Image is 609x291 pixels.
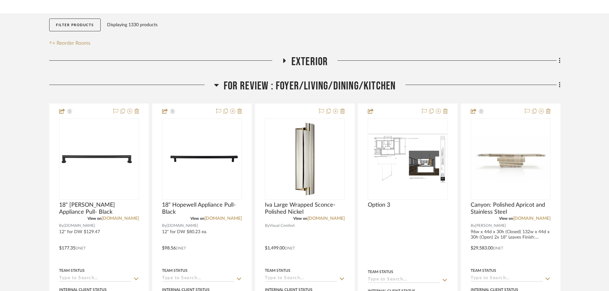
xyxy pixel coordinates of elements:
[307,216,345,221] a: [DOMAIN_NAME]
[64,223,95,229] span: [DOMAIN_NAME]
[88,217,102,220] span: View on
[368,277,440,283] input: Type to Search…
[471,268,496,273] div: Team Status
[162,276,234,282] input: Type to Search…
[59,276,131,282] input: Type to Search…
[265,276,337,282] input: Type to Search…
[368,202,390,209] span: Option 3
[471,137,550,182] img: Canyon: Polished Apricot and Stainless Steel
[60,152,138,167] img: 18" Morris Appliance Pull- Black
[57,39,90,47] span: Reorder Rooms
[265,119,344,199] div: 0
[102,216,139,221] a: [DOMAIN_NAME]
[265,223,269,229] span: By
[107,19,158,31] div: Displaying 1330 products
[269,223,295,229] span: Visual Comfort
[162,223,166,229] span: By
[368,269,393,275] div: Team Status
[513,216,551,221] a: [DOMAIN_NAME]
[471,202,551,216] span: Canyon: Polished Apricot and Stainless Steel
[59,268,85,273] div: Team Status
[266,120,344,198] img: Iva Large Wrapped Sconce- Polished Nickel
[471,276,543,282] input: Type to Search…
[163,152,241,166] img: 18" Hopewell Appliance Pull- Black
[59,119,139,199] div: 0
[499,217,513,220] span: View on
[291,55,328,69] span: Exterior
[471,223,475,229] span: By
[293,217,307,220] span: View on
[162,202,242,216] span: 18" Hopewell Appliance Pull- Black
[265,202,345,216] span: Iva Large Wrapped Sconce- Polished Nickel
[368,134,447,185] img: Option 3
[49,19,101,32] button: Filter Products
[265,268,290,273] div: Team Status
[190,217,204,220] span: View on
[59,202,139,216] span: 18" [PERSON_NAME] Appliance Pull- Black
[59,223,64,229] span: By
[475,223,506,229] span: [PERSON_NAME]
[49,39,90,47] button: Reorder Rooms
[162,268,188,273] div: Team Status
[224,79,396,93] span: FOR REVIEW : Foyer/Living/Dining/Kitchen
[368,119,447,199] div: 0
[162,119,242,199] div: 0
[166,223,198,229] span: [DOMAIN_NAME]
[204,216,242,221] a: [DOMAIN_NAME]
